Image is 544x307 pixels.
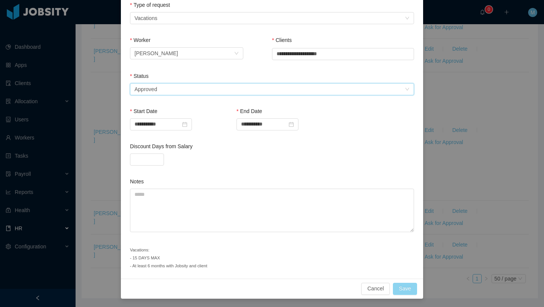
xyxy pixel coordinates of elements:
[134,48,178,59] div: Rodrigo Miranda
[130,178,144,185] label: Notes
[130,2,170,8] label: Type of request
[130,37,150,43] label: Worker
[393,283,417,295] button: Save
[130,154,164,165] input: Discount Days from Salary
[130,248,207,268] small: Vacations: - 15 DAYS MAX - At least 6 months with Jobsity and client
[130,143,193,149] label: Discount Days from Salary
[272,37,292,43] label: Clients
[289,122,294,127] i: icon: calendar
[130,108,157,114] label: Start Date
[134,84,157,95] div: Approved
[182,122,187,127] i: icon: calendar
[236,108,262,114] label: End Date
[134,12,157,24] div: Vacations
[130,189,414,232] textarea: Notes
[130,73,148,79] label: Status
[361,283,390,295] button: Cancel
